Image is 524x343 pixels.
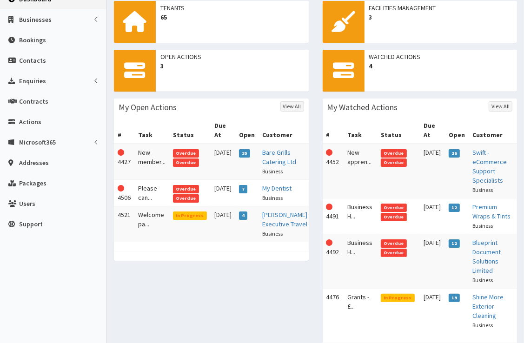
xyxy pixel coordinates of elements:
[19,220,43,228] span: Support
[369,13,513,22] span: 3
[381,249,407,257] span: Overdue
[381,239,407,248] span: Overdue
[173,158,199,167] span: Overdue
[160,13,304,22] span: 65
[19,138,56,146] span: Microsoft365
[263,148,297,166] a: Bare Grills Catering Ltd
[134,206,169,242] td: Welcome pa...
[381,294,415,302] span: In Progress
[211,206,235,242] td: [DATE]
[489,101,512,112] a: View All
[19,36,46,44] span: Bookings
[420,198,445,234] td: [DATE]
[19,118,41,126] span: Actions
[381,158,407,167] span: Overdue
[239,149,251,158] span: 35
[263,230,283,237] small: Business
[160,61,304,71] span: 3
[114,180,134,206] td: 4506
[134,144,169,180] td: New member...
[420,144,445,198] td: [DATE]
[118,185,124,191] i: This Action is overdue!
[169,117,211,144] th: Status
[160,3,304,13] span: Tenants
[239,185,248,193] span: 7
[134,180,169,206] td: Please can...
[445,117,469,144] th: Open
[327,103,398,112] h3: My Watched Actions
[472,222,493,229] small: Business
[472,186,493,193] small: Business
[381,204,407,212] span: Overdue
[449,239,460,248] span: 12
[381,149,407,158] span: Overdue
[323,144,344,198] td: 4452
[173,149,199,158] span: Overdue
[173,185,199,193] span: Overdue
[114,144,134,180] td: 4427
[344,234,377,289] td: Business H...
[263,184,292,192] a: My Dentist
[449,149,460,158] span: 26
[19,77,46,85] span: Enquiries
[472,148,507,185] a: Swift - eCommerce Support Specialists
[369,52,513,61] span: Watched Actions
[173,211,207,220] span: In Progress
[369,3,513,13] span: Facilities Management
[420,289,445,334] td: [DATE]
[114,206,134,242] td: 4521
[173,194,199,203] span: Overdue
[344,289,377,334] td: Grants - £...
[114,117,134,144] th: #
[19,15,52,24] span: Businesses
[19,158,49,167] span: Addresses
[19,97,48,106] span: Contracts
[263,211,308,228] a: [PERSON_NAME] Executive Travel
[326,204,333,210] i: This Action is overdue!
[259,117,312,144] th: Customer
[381,213,407,221] span: Overdue
[134,117,169,144] th: Task
[119,103,177,112] h3: My Open Actions
[263,168,283,175] small: Business
[472,203,511,220] a: Premium Wraps & Tints
[19,179,46,187] span: Packages
[344,144,377,198] td: New appren...
[239,211,248,220] span: 4
[469,117,517,144] th: Customer
[280,101,304,112] a: View All
[235,117,259,144] th: Open
[263,194,283,201] small: Business
[377,117,420,144] th: Status
[472,322,493,329] small: Business
[344,117,377,144] th: Task
[19,56,46,65] span: Contacts
[449,204,460,212] span: 12
[211,180,235,206] td: [DATE]
[323,198,344,234] td: 4491
[369,61,513,71] span: 4
[211,117,235,144] th: Due At
[472,238,501,275] a: Blueprint Document Solutions Limited
[160,52,304,61] span: Open Actions
[211,144,235,180] td: [DATE]
[323,117,344,144] th: #
[326,239,333,246] i: This Action is overdue!
[118,149,124,156] i: This Action is overdue!
[420,234,445,289] td: [DATE]
[420,117,445,144] th: Due At
[344,198,377,234] td: Business H...
[472,277,493,284] small: Business
[472,293,504,320] a: Shine More Exterior Cleaning
[323,234,344,289] td: 4492
[449,294,460,302] span: 19
[323,289,344,334] td: 4476
[19,199,35,208] span: Users
[326,149,333,156] i: This Action is overdue!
